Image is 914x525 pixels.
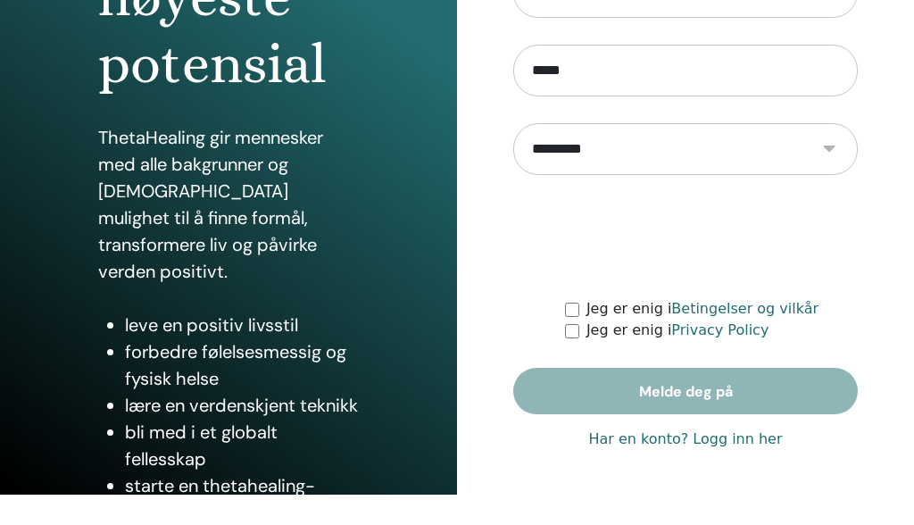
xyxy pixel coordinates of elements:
a: Privacy Policy [671,321,769,338]
li: forbedre følelsesmessig og fysisk helse [125,338,358,392]
a: Har en konto? Logg inn her [588,429,782,450]
iframe: reCAPTCHA [550,202,821,271]
label: Jeg er enig i [586,298,818,320]
a: Betingelser og vilkår [671,300,818,317]
p: ThetaHealing gir mennesker med alle bakgrunner og [DEMOGRAPHIC_DATA] mulighet til å finne formål,... [98,124,358,285]
li: lære en verdenskjent teknikk [125,392,358,419]
li: leve en positiv livsstil [125,312,358,338]
label: Jeg er enig i [586,320,769,341]
li: bli med i et globalt fellesskap [125,419,358,472]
